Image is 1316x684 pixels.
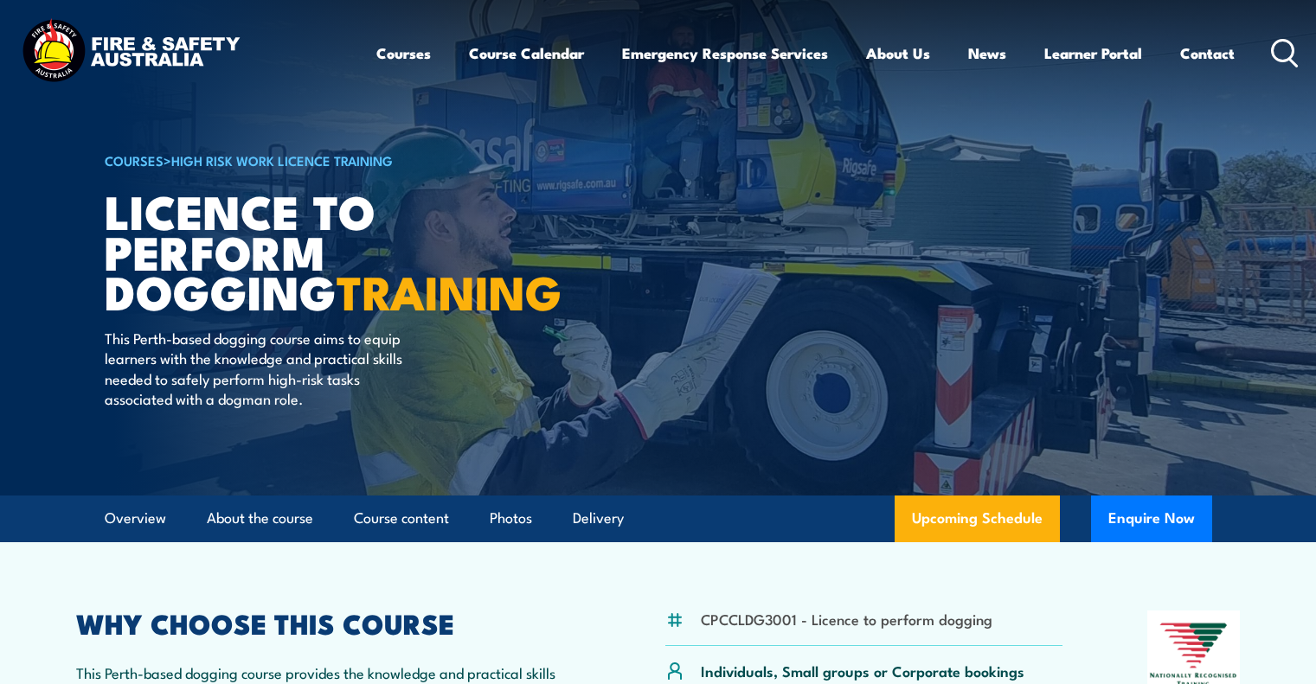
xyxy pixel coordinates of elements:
a: Upcoming Schedule [895,495,1060,542]
button: Enquire Now [1091,495,1212,542]
h2: WHY CHOOSE THIS COURSE [76,610,581,635]
a: About the course [207,495,313,541]
a: COURSES [105,150,164,169]
a: Learner Portal [1044,30,1142,76]
h6: > [105,150,532,170]
a: Courses [376,30,431,76]
a: Emergency Response Services [622,30,828,76]
a: Course Calendar [469,30,584,76]
h1: Licence to Perform Dogging [105,190,532,311]
a: Photos [490,495,532,541]
a: Course content [354,495,449,541]
a: Delivery [573,495,624,541]
a: Contact [1180,30,1235,76]
strong: TRAINING [337,254,562,326]
li: CPCCLDG3001 - Licence to perform dogging [701,609,992,629]
a: Overview [105,495,166,541]
a: High Risk Work Licence Training [171,150,393,169]
a: News [968,30,1006,76]
p: Individuals, Small groups or Corporate bookings [701,661,1024,681]
a: About Us [866,30,930,76]
p: This Perth-based dogging course aims to equip learners with the knowledge and practical skills ne... [105,328,420,409]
